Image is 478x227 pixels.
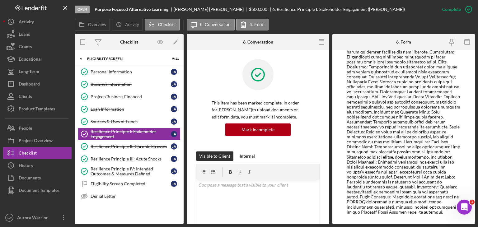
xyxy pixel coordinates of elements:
[75,6,90,13] div: Open
[171,143,177,150] div: J A
[78,153,180,165] a: Resilience Principle III: Acute ShocksJA
[212,100,304,120] p: This item has been marked complete. In order for [PERSON_NAME] to upload documents or edit form d...
[91,144,171,149] div: Resilience Principle II: Chronic Stresses
[249,7,267,12] span: $500,000
[91,156,171,161] div: Resilience Principle III: Acute Shocks
[187,19,235,30] button: 6. Conversation
[91,69,171,74] div: Personal Information
[112,19,143,30] button: Activity
[19,122,32,136] div: People
[78,90,180,103] a: Project/Business FinancedJA
[3,28,72,40] a: Loans
[168,57,179,61] div: 9 / 11
[19,184,59,198] div: Document Templates
[3,122,72,134] button: People
[3,184,72,197] button: Document Templates
[91,119,171,124] div: Sources & Uses of Funds
[19,103,55,117] div: Product Templates
[75,19,110,30] button: Overview
[19,159,33,173] div: History
[171,106,177,112] div: J A
[171,131,177,137] div: J A
[91,166,171,176] div: Resilience Principle IV: Intended Outcomes & Measures Defined
[3,90,72,103] button: Clients
[19,78,40,92] div: Dashboard
[158,22,176,27] label: Checklist
[241,123,274,136] div: Mark Incomplete
[88,22,106,27] label: Overview
[171,168,177,174] div: J A
[240,151,255,161] div: Internal
[250,22,265,27] label: 6. Form
[237,151,258,161] button: Internal
[91,94,171,99] div: Project/Business Financed
[91,129,171,139] div: Resilience Principle I: Stakeholder Engagement
[87,57,163,61] div: Eligibility Screen
[3,172,72,184] button: Documents
[3,53,72,65] button: Educational
[3,211,72,224] button: AWAurora Warrior
[19,90,32,104] div: Clients
[3,65,72,78] button: Long-Term
[19,172,41,186] div: Documents
[396,39,411,44] div: 6. Form
[171,94,177,100] div: J A
[243,39,273,44] div: 6. Conversation
[3,134,72,147] button: Project Overview
[196,151,233,161] button: Visible to Client
[78,78,180,90] a: Business InformationJA
[199,151,230,161] div: Visible to Client
[16,211,56,225] div: Aurora Warrior
[236,19,269,30] button: 6. Form
[78,115,180,128] a: Sources & Uses of FundsJA
[91,82,171,87] div: Business Information
[78,140,180,153] a: Resilience Principle II: Chronic StressesJA
[19,147,37,161] div: Checklist
[3,16,72,28] button: Activity
[171,118,177,125] div: J A
[171,156,177,162] div: J A
[19,16,34,30] div: Activity
[78,190,180,202] a: Denial Letter
[91,194,180,199] div: Denial Letter
[3,78,72,90] a: Dashboard
[3,147,72,159] button: Checklist
[171,81,177,87] div: J A
[95,7,168,12] b: Purpose Focused Alternative Learning
[145,19,180,30] button: Checklist
[470,200,475,205] span: 1
[19,40,32,54] div: Grants
[91,181,171,186] div: Eligibility Screen Completed
[442,3,461,16] div: Complete
[19,28,30,42] div: Loans
[3,103,72,115] button: Product Templates
[171,69,177,75] div: J A
[78,178,180,190] a: Eligibility Screen CompletedJA
[125,22,139,27] label: Activity
[3,40,72,53] a: Grants
[78,165,180,178] a: Resilience Principle IV: Intended Outcomes & Measures DefinedJA
[19,65,39,79] div: Long-Term
[436,3,475,16] button: Complete
[78,103,180,115] a: Loan InformationJA
[171,181,177,187] div: J A
[225,123,291,136] button: Mark Incomplete
[78,128,180,140] a: Resilience Principle I: Stakeholder EngagementJA
[3,159,72,172] button: History
[91,107,171,112] div: Loan Information
[174,7,249,12] div: [PERSON_NAME] [PERSON_NAME]
[19,53,42,67] div: Educational
[200,22,231,27] label: 6. Conversation
[457,200,472,215] iframe: Intercom live chat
